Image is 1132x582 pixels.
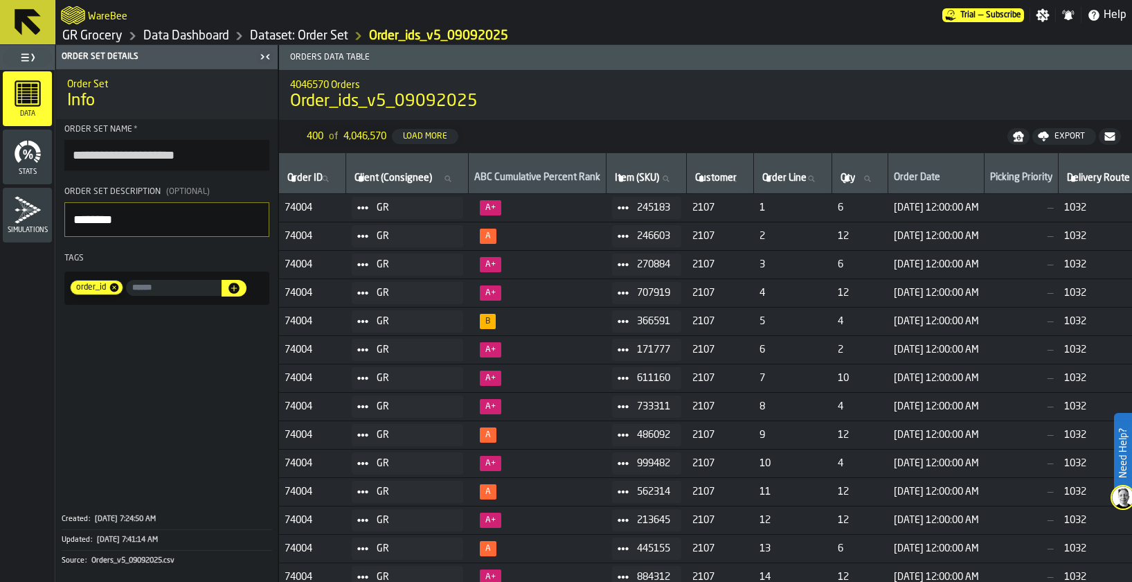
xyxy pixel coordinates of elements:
span: 1 [760,202,827,213]
span: GR [377,288,452,299]
input: button-toolbar-Order Set Name [64,140,269,170]
span: 2107 [692,401,748,412]
a: link-to-/wh/i/e451d98b-95f6-4604-91ff-c80219f9c36d/ORDER_SET/12297dd9-deb0-460c-919e-67245a9ecf30 [369,28,508,44]
span: — [990,458,1053,469]
span: label [287,173,323,184]
span: 400 [307,131,323,142]
span: 171777 [637,344,670,355]
span: 2 [838,344,883,355]
span: 74004 [285,259,341,270]
button: button- [1099,128,1121,145]
span: [DATE] 12:00:00 AM [894,430,979,441]
span: GR [377,344,452,355]
span: : [89,515,90,524]
div: Picking Priority [990,172,1052,186]
span: Trial [960,10,976,20]
span: 6 [760,344,827,355]
span: Tags [64,254,84,263]
span: 2107 [692,231,748,242]
span: 62% [480,541,496,556]
span: [DATE] 7:24:50 AM [95,515,156,524]
span: — [990,373,1053,384]
span: GR [377,515,452,526]
span: 6 [838,202,883,213]
span: 4 [760,288,827,299]
span: label [1067,173,1130,184]
span: 2107 [692,430,748,441]
li: menu Stats [3,130,52,185]
span: GR [377,430,452,441]
span: label [354,173,432,184]
span: 12 [838,515,883,526]
span: [DATE] 12:00:00 AM [894,515,979,526]
input: label [760,170,826,188]
span: 37% [480,371,501,386]
span: 74004 [285,401,341,412]
a: link-to-/wh/i/e451d98b-95f6-4604-91ff-c80219f9c36d/data/orders/ [250,28,348,44]
span: 56% [480,229,496,244]
span: label [762,173,807,184]
span: 73% [480,484,496,500]
span: : [85,556,87,565]
div: Export [1049,132,1090,141]
span: 4,046,570 [343,131,386,142]
span: Order Set Description [64,188,161,196]
span: — [990,515,1053,526]
div: KeyValueItem-Source [62,550,272,571]
span: 4 [838,458,883,469]
span: [DATE] 12:00:00 AM [894,486,979,497]
span: — [990,344,1053,355]
span: 56% [480,427,496,443]
div: Updated [62,536,96,545]
span: 74004 [285,231,341,242]
div: Load More [397,132,453,141]
span: 2107 [692,458,748,469]
span: 86% [480,314,496,329]
span: 6 [838,259,883,270]
div: Created [62,515,93,524]
span: — [990,543,1053,554]
div: Menu Subscription [942,8,1024,22]
span: 45% [480,285,501,301]
span: 2107 [692,543,748,554]
span: Orders Data Table [285,53,1132,62]
span: [DATE] 12:00:00 AM [894,316,979,327]
span: 12 [760,515,827,526]
h2: Sub Title [290,77,1121,91]
span: 2107 [692,515,748,526]
span: 2 [760,231,827,242]
label: Need Help? [1115,414,1131,492]
span: 486092 [637,430,670,441]
input: label [352,170,462,188]
span: [DATE] 12:00:00 AM [894,401,979,412]
li: menu Data [3,71,52,127]
span: Order_ids_v5_09092025 [290,91,478,113]
span: — [978,10,983,20]
span: GR [377,231,452,242]
button: button- [222,280,246,297]
span: 74004 [285,543,341,554]
span: 2107 [692,259,748,270]
span: 2107 [692,316,748,327]
span: 1.2% [480,513,501,528]
span: 49% [480,456,501,471]
span: 74004 [285,430,341,441]
span: label [615,173,659,184]
span: 562314 [637,486,670,497]
span: 74004 [285,344,341,355]
span: — [990,231,1053,242]
span: [DATE] 12:00:00 AM [894,543,979,554]
h2: Sub Title [88,8,127,22]
span: (Optional) [166,188,210,196]
div: title-Order_ids_v5_09092025 [279,70,1132,120]
span: [DATE] 12:00:00 AM [894,202,979,213]
span: — [990,430,1053,441]
div: Order Date [894,172,978,186]
span: 2107 [692,344,748,355]
span: 74004 [285,458,341,469]
span: GR [377,486,452,497]
span: 74004 [285,288,341,299]
input: label [612,170,681,188]
span: 245183 [637,202,670,213]
span: Required [134,125,138,134]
